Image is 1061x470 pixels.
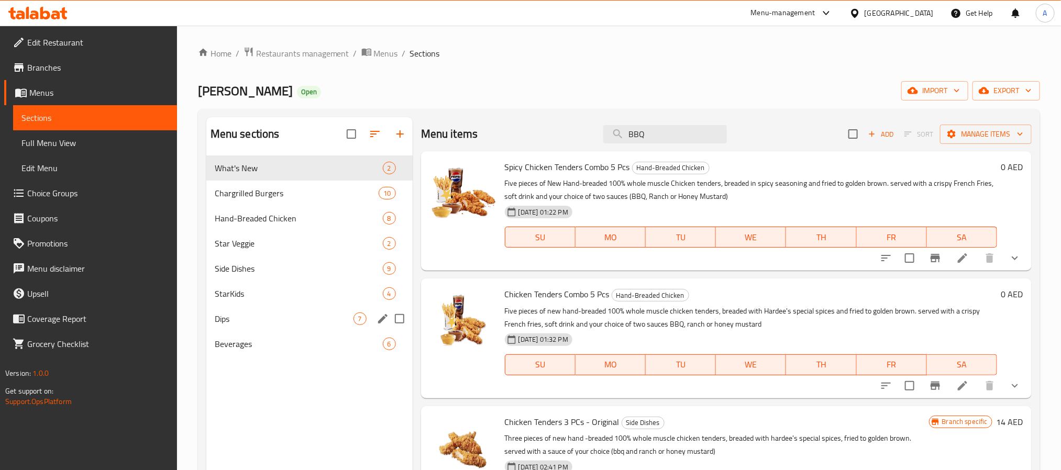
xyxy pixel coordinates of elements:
[1002,373,1027,398] button: show more
[5,395,72,408] a: Support.OpsPlatform
[410,47,440,60] span: Sections
[931,230,993,245] span: SA
[505,432,929,458] p: Three pieces of new hand -breaded 100% whole muscle chicken tenders, breaded with hardee's specia...
[27,338,169,350] span: Grocery Checklist
[4,306,177,331] a: Coverage Report
[362,121,388,147] span: Sort sections
[646,354,716,375] button: TU
[13,105,177,130] a: Sections
[633,162,709,174] span: Hand-Breaded Chicken
[603,125,727,143] input: search
[505,177,997,203] p: Five pieces of New Hand-breaded 100% whole muscle Chicken tenders, breaded in spicy seasoning and...
[720,357,782,372] span: WE
[340,123,362,145] span: Select all sections
[864,126,898,142] span: Add item
[206,306,413,331] div: Dips7edit
[4,331,177,356] a: Grocery Checklist
[790,357,852,372] span: TH
[981,84,1032,97] span: export
[4,231,177,256] a: Promotions
[1009,252,1021,264] svg: Show Choices
[997,415,1023,429] h6: 14 AED
[864,126,898,142] button: Add
[5,384,53,398] span: Get support on:
[383,289,395,299] span: 4
[646,227,716,248] button: TU
[353,47,357,60] li: /
[383,214,395,223] span: 8
[27,187,169,199] span: Choice Groups
[580,357,642,372] span: MO
[874,373,899,398] button: sort-choices
[901,81,968,100] button: import
[861,357,923,372] span: FR
[206,181,413,206] div: Chargrilled Burgers10
[650,357,712,372] span: TU
[720,230,782,245] span: WE
[383,287,396,300] div: items
[383,262,396,275] div: items
[27,287,169,300] span: Upsell
[421,126,478,142] h2: Menu items
[505,305,997,331] p: Five pieces of new hand-breaded 100% whole muscle chicken tenders, breaded with Hardee's special ...
[5,366,31,380] span: Version:
[580,230,642,245] span: MO
[27,312,169,325] span: Coverage Report
[505,159,630,175] span: Spicy Chicken Tenders Combo 5 Pcs
[716,227,786,248] button: WE
[215,287,383,300] span: StarKids
[923,373,948,398] button: Branch-specific-item
[931,357,993,372] span: SA
[27,36,169,49] span: Edit Restaurant
[374,47,398,60] span: Menus
[865,7,934,19] div: [GEOGRAPHIC_DATA]
[514,334,572,344] span: [DATE] 01:32 PM
[297,86,321,98] div: Open
[215,237,383,250] div: Star Veggie
[751,7,815,19] div: Menu-management
[206,206,413,231] div: Hand-Breaded Chicken8
[622,417,664,429] span: Side Dishes
[383,237,396,250] div: items
[899,375,921,397] span: Select to update
[32,366,49,380] span: 1.0.0
[910,84,960,97] span: import
[938,417,992,427] span: Branch specific
[21,162,169,174] span: Edit Menu
[4,281,177,306] a: Upsell
[842,123,864,145] span: Select section
[13,130,177,155] a: Full Menu View
[383,212,396,225] div: items
[429,160,496,227] img: Spicy Chicken Tenders Combo 5 Pcs
[256,47,349,60] span: Restaurants management
[612,289,689,301] div: Hand-Breaded Chicken
[972,81,1040,100] button: export
[1043,7,1047,19] span: A
[388,121,413,147] button: Add section
[206,281,413,306] div: StarKids4
[215,338,383,350] div: Beverages
[874,245,899,271] button: sort-choices
[786,227,856,248] button: TH
[379,187,395,199] div: items
[1002,245,1027,271] button: show more
[923,245,948,271] button: Branch-specific-item
[206,331,413,356] div: Beverages6
[375,311,391,327] button: edit
[354,314,366,324] span: 7
[4,206,177,231] a: Coupons
[236,47,239,60] li: /
[4,55,177,80] a: Branches
[383,163,395,173] span: 2
[510,357,571,372] span: SU
[1009,379,1021,392] svg: Show Choices
[861,230,923,245] span: FR
[576,354,646,375] button: MO
[505,414,620,430] span: Chicken Tenders 3 PCs - Original
[940,125,1032,144] button: Manage items
[215,162,383,174] span: What's New
[4,181,177,206] a: Choice Groups
[383,162,396,174] div: items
